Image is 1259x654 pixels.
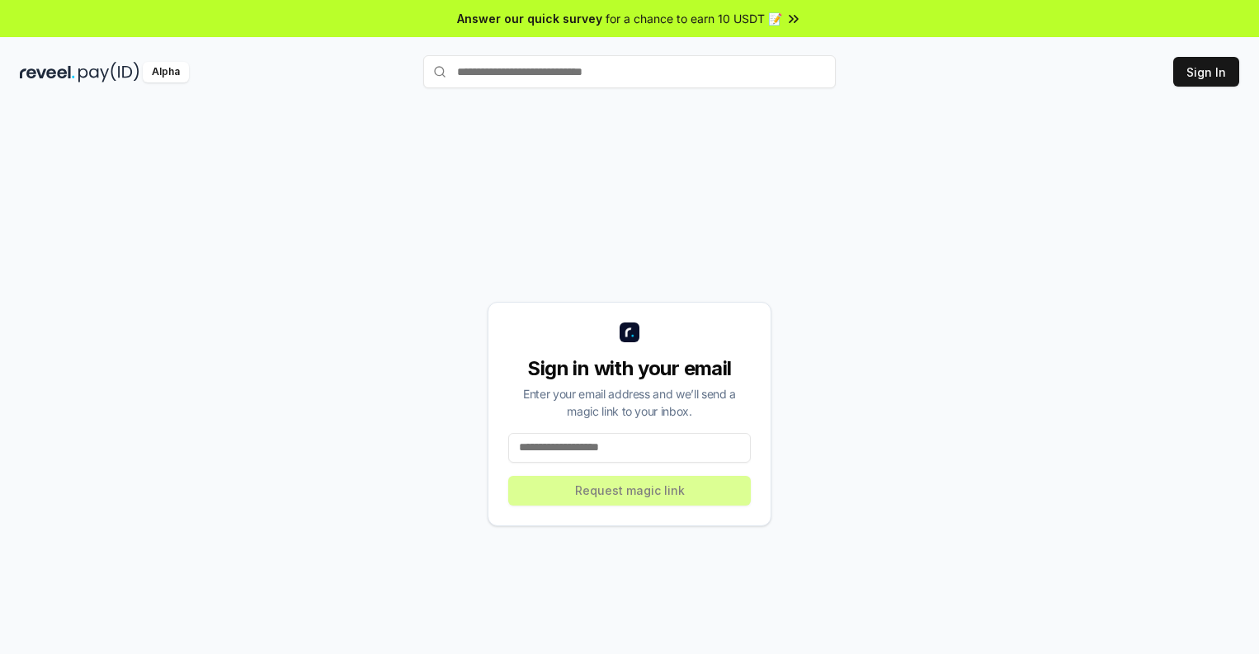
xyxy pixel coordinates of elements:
[620,322,639,342] img: logo_small
[508,355,751,382] div: Sign in with your email
[78,62,139,82] img: pay_id
[508,385,751,420] div: Enter your email address and we’ll send a magic link to your inbox.
[1173,57,1239,87] button: Sign In
[20,62,75,82] img: reveel_dark
[143,62,189,82] div: Alpha
[606,10,782,27] span: for a chance to earn 10 USDT 📝
[457,10,602,27] span: Answer our quick survey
